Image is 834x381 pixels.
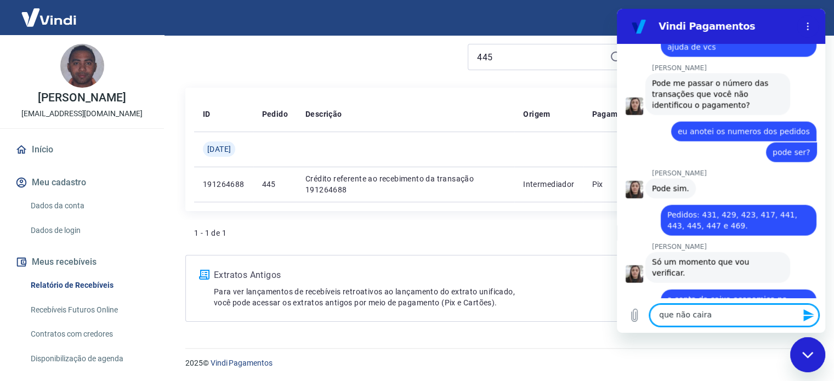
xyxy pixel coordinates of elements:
[26,195,151,217] a: Dados da conta
[13,138,151,162] a: Início
[194,228,226,238] p: 1 - 1 de 1
[199,270,209,280] img: ícone
[781,8,821,28] button: Sair
[26,274,151,297] a: Relatório de Recebíveis
[214,286,687,308] p: Para ver lançamentos de recebíveis retroativos ao lançamento do extrato unificado, você pode aces...
[477,49,605,65] input: Busque pelo número do pedido
[523,179,574,190] p: Intermediador
[26,299,151,321] a: Recebíveis Futuros Online
[523,109,550,120] p: Origem
[617,9,825,333] iframe: Janela de mensagens
[262,109,288,120] p: Pedido
[26,219,151,242] a: Dados de login
[592,109,634,120] p: Pagamento
[207,144,231,155] span: [DATE]
[203,179,245,190] p: 191264688
[211,359,273,367] a: Vindi Pagamentos
[26,323,151,345] a: Contratos com credores
[262,179,288,190] p: 445
[60,44,104,88] img: b364baf0-585a-4717-963f-4c6cdffdd737.jpeg
[21,108,143,120] p: [EMAIL_ADDRESS][DOMAIN_NAME]
[214,269,687,282] p: Extratos Antigos
[592,179,634,190] p: Pix
[185,357,808,369] p: 2025 ©
[26,348,151,370] a: Disponibilização de agenda
[13,1,84,34] img: Vindi
[38,92,126,104] p: [PERSON_NAME]
[13,170,151,195] button: Meu cadastro
[203,109,211,120] p: ID
[13,250,151,274] button: Meus recebíveis
[612,220,799,246] ul: Pagination
[305,109,342,120] p: Descrição
[790,337,825,372] iframe: Botão para abrir a janela de mensagens, conversa em andamento
[305,173,506,195] p: Crédito referente ao recebimento da transação 191264688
